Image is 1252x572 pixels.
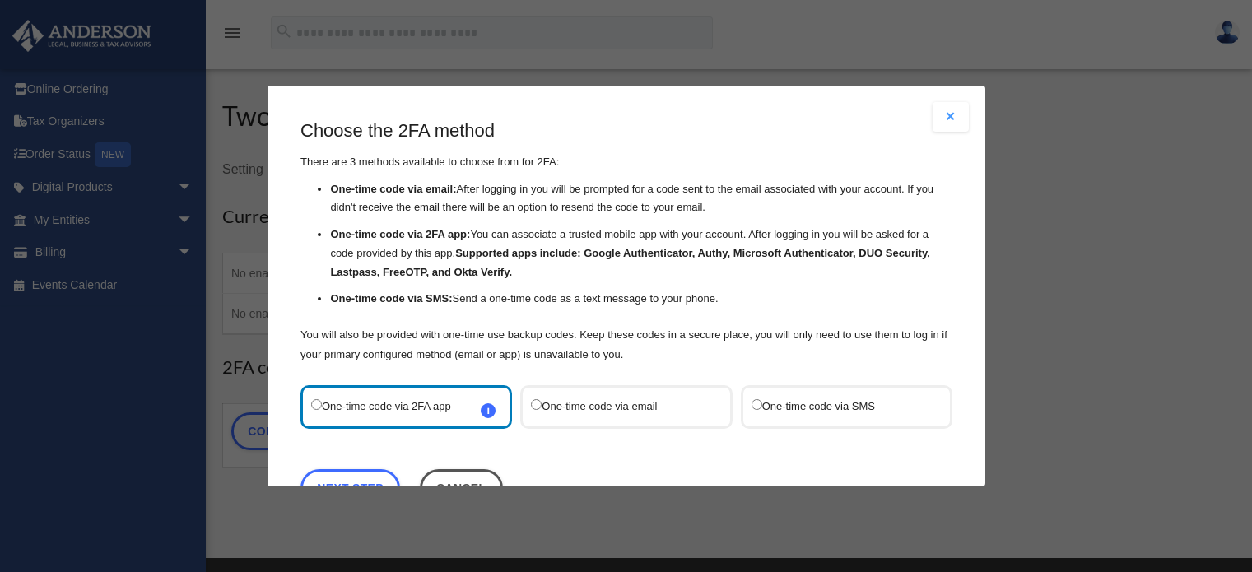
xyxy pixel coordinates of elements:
p: You will also be provided with one-time use backup codes. Keep these codes in a secure place, you... [300,325,952,365]
h3: Choose the 2FA method [300,119,952,144]
li: You can associate a trusted mobile app with your account. After logging in you will be asked for ... [330,226,952,281]
strong: One-time code via 2FA app: [330,228,470,240]
input: One-time code via 2FA appi [311,399,322,410]
span: i [481,403,496,418]
li: Send a one-time code as a text message to your phone. [330,291,952,309]
strong: One-time code via SMS: [330,293,452,305]
button: Close this dialog window [419,469,502,507]
div: There are 3 methods available to choose from for 2FA: [300,119,952,365]
strong: One-time code via email: [330,183,456,195]
input: One-time code via SMS [751,399,761,410]
strong: Supported apps include: Google Authenticator, Authy, Microsoft Authenticator, DUO Security, Lastp... [330,247,929,278]
button: Close modal [933,102,969,132]
a: Next Step [300,469,400,507]
label: One-time code via 2FA app [311,396,485,418]
li: After logging in you will be prompted for a code sent to the email associated with your account. ... [330,180,952,218]
label: One-time code via email [531,396,705,418]
label: One-time code via SMS [751,396,924,418]
input: One-time code via email [531,399,542,410]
